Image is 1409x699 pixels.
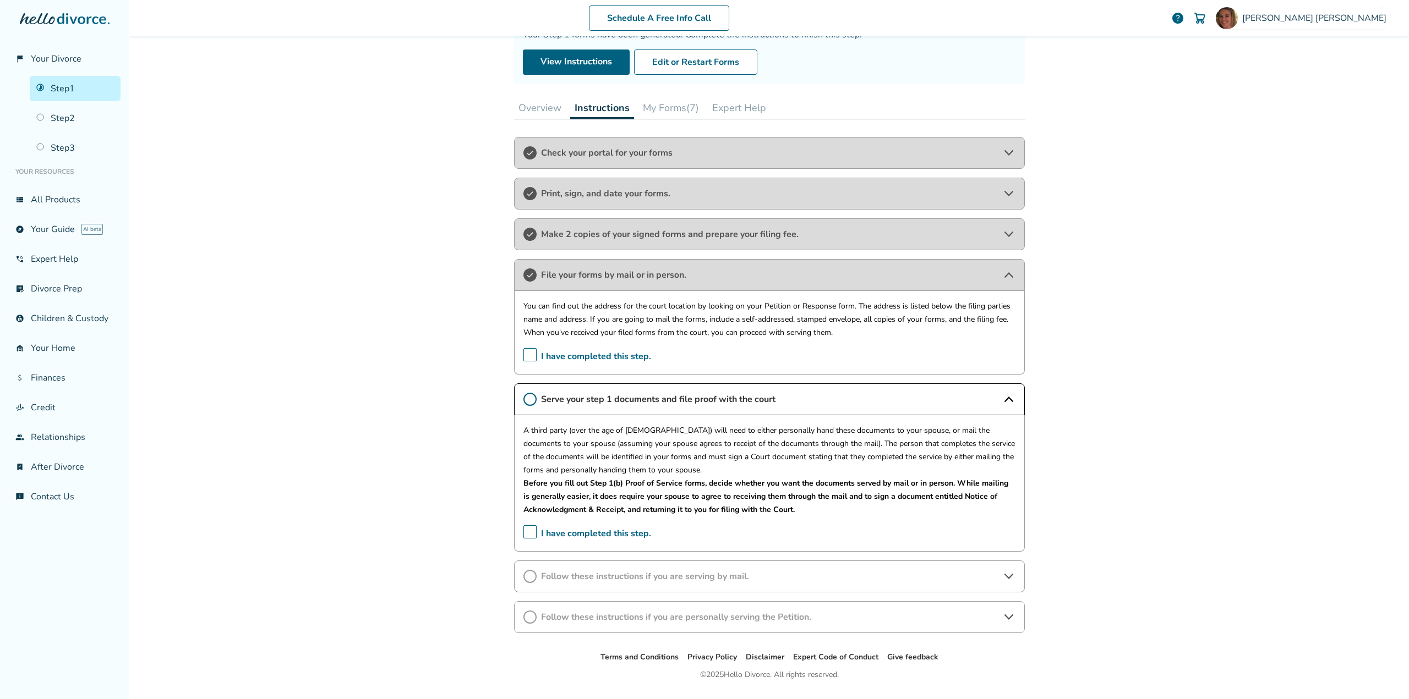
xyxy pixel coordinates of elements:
[9,454,121,480] a: bookmark_checkAfter Divorce
[541,269,998,281] span: File your forms by mail or in person.
[15,54,24,63] span: flag_2
[523,478,1008,515] strong: Before you fill out Step 1(b) Proof of Service forms, decide whether you want the documents serve...
[600,652,679,662] a: Terms and Conditions
[708,97,771,119] button: Expert Help
[793,652,878,662] a: Expert Code of Conduct
[1171,12,1184,25] a: help
[9,425,121,450] a: groupRelationships
[15,344,24,353] span: garage_home
[541,188,998,200] span: Print, sign, and date your forms.
[30,106,121,131] a: Step2
[15,463,24,471] span: bookmark_check
[30,76,121,101] a: Step1
[570,97,634,119] button: Instructions
[1242,12,1391,24] span: [PERSON_NAME] [PERSON_NAME]
[1354,646,1409,699] iframe: Chat Widget
[9,246,121,272] a: phone_in_talkExpert Help
[15,433,24,442] span: group
[15,314,24,323] span: account_child
[9,484,121,509] a: chat_infoContact Us
[9,161,121,183] li: Your Resources
[523,525,651,542] span: I have completed this step.
[1216,7,1238,29] img: Lucy Cordero
[541,147,998,159] span: Check your portal for your forms
[589,5,729,31] a: Schedule A Free Info Call
[523,348,651,365] span: I have completed this step.
[638,97,703,119] button: My Forms(7)
[9,395,121,420] a: finance_modeCredit
[30,135,121,161] a: Step3
[81,224,103,235] span: AI beta
[634,49,757,75] button: Edit or Restart Forms
[523,424,1015,477] p: A third party (over the age of [DEMOGRAPHIC_DATA]) will need to either personally hand these docu...
[541,228,998,240] span: Make 2 copies of your signed forms and prepare your filing fee.
[541,393,998,405] span: Serve your step 1 documents and file proof with the court
[15,225,24,234] span: explore
[523,300,1015,326] p: You can find out the address for the court location by looking on your Petition or Response form....
[9,335,121,361] a: garage_homeYour Home
[541,611,998,623] span: Follow these instructions if you are personally serving the Petition.
[9,306,121,331] a: account_childChildren & Custody
[15,255,24,263] span: phone_in_talk
[15,373,24,382] span: attach_money
[15,492,24,501] span: chat_info
[9,187,121,212] a: view_listAll Products
[31,53,81,65] span: Your Divorce
[9,217,121,242] a: exploreYour GuideAI beta
[514,97,566,119] button: Overview
[887,651,938,664] li: Give feedback
[15,195,24,204] span: view_list
[1193,12,1206,25] img: Cart
[523,326,1015,339] p: When you've received your filed forms from the court, you can proceed with serving them.
[9,276,121,301] a: list_alt_checkDivorce Prep
[746,651,784,664] li: Disclaimer
[15,403,24,412] span: finance_mode
[15,284,24,293] span: list_alt_check
[9,365,121,390] a: attach_moneyFinances
[523,49,630,75] a: View Instructions
[687,652,737,662] a: Privacy Policy
[9,46,121,71] a: flag_2Your Divorce
[700,668,839,681] div: © 2025 Hello Divorce. All rights reserved.
[541,570,998,582] span: Follow these instructions if you are serving by mail.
